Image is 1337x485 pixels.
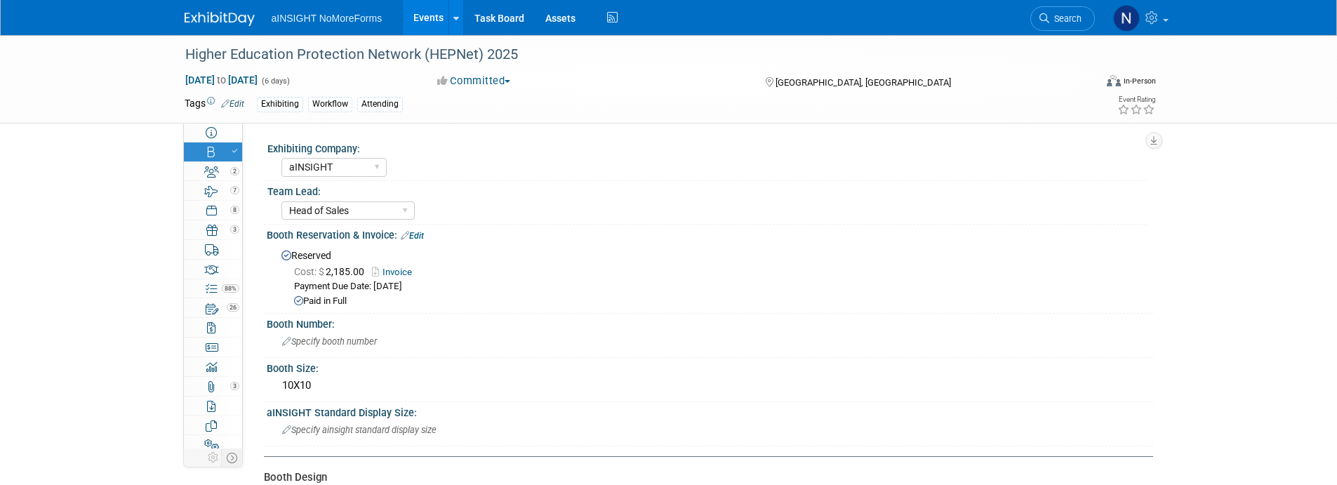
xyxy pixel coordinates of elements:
[294,280,1143,293] div: Payment Due Date: [DATE]
[184,298,242,317] a: 26
[260,77,290,86] span: (6 days)
[185,74,258,86] span: [DATE] [DATE]
[230,382,239,390] span: 3
[282,425,437,435] span: Specify ainsight standard display size
[184,201,242,220] a: 8
[1049,13,1082,24] span: Search
[267,138,1147,156] div: Exhibiting Company:
[272,13,383,24] span: aINSIGHT NoMoreForms
[184,181,242,200] a: 7
[776,77,951,88] span: [GEOGRAPHIC_DATA], [GEOGRAPHIC_DATA]
[184,377,242,396] a: 3
[230,186,239,194] span: 7
[227,303,239,312] span: 26
[1113,5,1140,32] img: Nichole Brown
[230,225,239,234] span: 3
[185,96,244,112] td: Tags
[221,99,244,109] a: Edit
[267,358,1153,376] div: Booth Size:
[1123,76,1156,86] div: In-Person
[184,279,242,298] a: 88%
[267,402,1153,420] div: aINSIGHT Standard Display Size:
[205,449,222,467] td: Personalize Event Tab Strip
[230,167,239,175] span: 2
[185,12,255,26] img: ExhibitDay
[1117,96,1155,103] div: Event Rating
[282,336,377,347] span: Specify booth number
[222,284,239,293] span: 88%
[294,295,1143,308] div: Paid in Full
[267,314,1153,331] div: Booth Number:
[1107,75,1121,86] img: Format-Inperson.png
[357,97,403,112] div: Attending
[184,220,242,239] a: 3
[264,470,1143,485] div: Booth Design
[401,231,424,241] a: Edit
[215,74,228,86] span: to
[277,245,1143,309] div: Reserved
[230,206,239,214] span: 8
[267,181,1147,199] div: Team Lead:
[267,225,1153,243] div: Booth Reservation & Invoice:
[294,266,370,277] span: 2,185.00
[294,266,326,277] span: Cost: $
[180,42,1074,67] div: Higher Education Protection Network (HEPNet) 2025
[432,74,516,88] button: Committed
[221,449,242,467] td: Toggle Event Tabs
[372,267,419,277] a: Invoice
[1030,6,1095,31] a: Search
[232,148,237,154] i: Booth reservation complete
[257,97,303,112] div: Exhibiting
[308,97,352,112] div: Workflow
[1012,73,1157,94] div: Event Format
[184,162,242,181] a: 2
[277,375,1143,397] div: 10X10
